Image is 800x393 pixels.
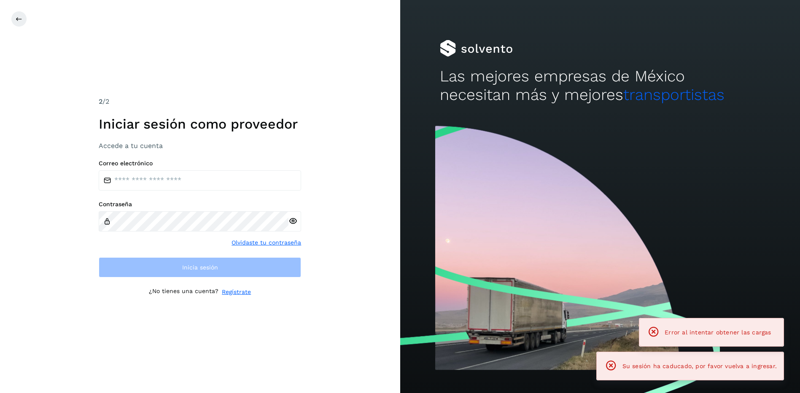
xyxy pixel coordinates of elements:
[440,67,760,105] h2: Las mejores empresas de México necesitan más y mejores
[149,288,218,296] p: ¿No tienes una cuenta?
[99,160,301,167] label: Correo electrónico
[99,97,301,107] div: /2
[99,97,102,105] span: 2
[222,288,251,296] a: Regístrate
[99,116,301,132] h1: Iniciar sesión como proveedor
[99,257,301,277] button: Inicia sesión
[665,329,771,336] span: Error al intentar obtener las cargas
[99,142,301,150] h3: Accede a tu cuenta
[232,238,301,247] a: Olvidaste tu contraseña
[99,201,301,208] label: Contraseña
[182,264,218,270] span: Inicia sesión
[623,86,725,104] span: transportistas
[622,363,777,369] span: Su sesión ha caducado, por favor vuelva a ingresar.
